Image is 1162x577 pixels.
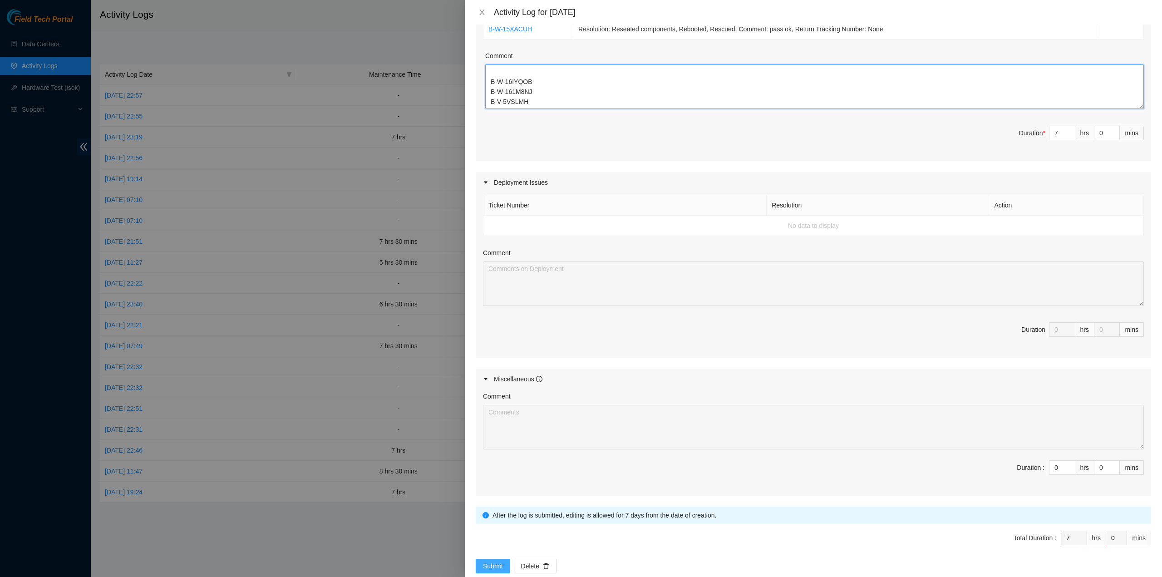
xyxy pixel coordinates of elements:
[483,512,489,518] span: info-circle
[573,19,1097,39] td: Resolution: Reseated components, Rebooted, Rescued, Comment: pass ok, Return Tracking Number: None
[483,261,1144,306] textarea: Comment
[485,51,513,61] label: Comment
[543,563,549,570] span: delete
[767,195,989,216] th: Resolution
[483,195,767,216] th: Ticket Number
[485,64,1144,109] textarea: Comment
[1127,531,1151,545] div: mins
[478,9,486,16] span: close
[483,180,488,185] span: caret-right
[476,559,510,573] button: Submit
[1075,460,1094,475] div: hrs
[1019,128,1045,138] div: Duration
[492,510,1144,520] div: After the log is submitted, editing is allowed for 7 days from the date of creation.
[1075,322,1094,337] div: hrs
[483,216,1144,236] td: No data to display
[1075,126,1094,140] div: hrs
[514,559,556,573] button: Deletedelete
[1120,460,1144,475] div: mins
[1120,126,1144,140] div: mins
[483,391,511,401] label: Comment
[476,172,1151,193] div: Deployment Issues
[536,376,542,382] span: info-circle
[1021,325,1045,335] div: Duration
[1014,533,1056,543] div: Total Duration :
[989,195,1144,216] th: Action
[483,561,503,571] span: Submit
[483,376,488,382] span: caret-right
[476,369,1151,390] div: Miscellaneous info-circle
[1017,463,1044,473] div: Duration :
[494,374,542,384] div: Miscellaneous
[488,25,532,33] a: B-W-15XACUH
[483,405,1144,449] textarea: Comment
[521,561,539,571] span: Delete
[494,7,1151,17] div: Activity Log for [DATE]
[1087,531,1106,545] div: hrs
[1120,322,1144,337] div: mins
[476,8,488,17] button: Close
[483,248,511,258] label: Comment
